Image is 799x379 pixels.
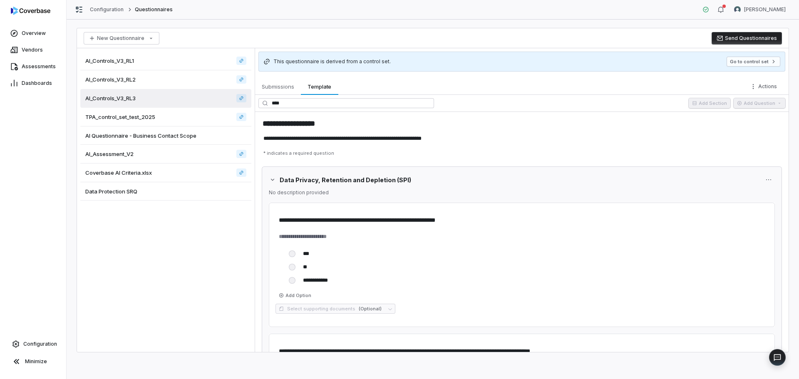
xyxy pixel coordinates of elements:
span: Dashboards [22,80,52,87]
span: Minimize [25,358,47,365]
a: AI_Controls_V3_RL1 [236,57,246,65]
span: Configuration [23,341,57,347]
a: Data Protection SRQ [80,182,251,201]
span: Data Protection SRQ [85,188,137,195]
span: This questionnaire is derived from a control set. [273,58,391,65]
span: Questionnaires [135,6,173,13]
h2: Data Privacy, Retention and Depletion (SPI) [280,176,759,184]
button: Add Option [275,290,315,300]
a: Assessments [2,59,65,74]
button: More actions [747,80,782,93]
a: Coverbase AI Criteria.xlsx [80,163,251,182]
a: AI_Assessment_V2 [236,150,246,158]
span: AI_Controls_V3_RL2 [85,76,136,83]
a: AI_Controls_V3_RL2 [80,70,251,89]
span: AI_Controls_V3_RL3 [85,94,136,102]
span: [PERSON_NAME] [744,6,786,13]
a: Overview [2,26,65,41]
span: Overview [22,30,46,37]
a: Vendors [2,42,65,57]
span: AI_Controls_V3_RL1 [85,57,134,64]
a: AI_Controls_V3_RL1 [80,52,251,70]
a: AI_Controls_V3_RL3 [80,89,251,108]
a: Coverbase AI Criteria.xlsx [236,168,246,177]
button: Send Questionnaires [712,32,782,45]
a: TPA_control_set_test_2025 [80,108,251,126]
img: logo-D7KZi-bG.svg [11,7,50,15]
p: * indicates a required question [260,147,784,160]
button: Go to control set [727,57,780,67]
button: Nic Weilbacher avatar[PERSON_NAME] [729,3,791,16]
a: AI_Assessment_V2 [80,145,251,163]
span: AI_Assessment_V2 [85,150,134,158]
button: Minimize [3,353,63,370]
span: Coverbase AI Criteria.xlsx [85,169,152,176]
button: New Questionnaire [84,32,159,45]
a: AI Questionnaire - Business Contact Scope [80,126,251,145]
span: Assessments [22,63,56,70]
a: AI_Controls_V3_RL3 [236,94,246,102]
p: No description provided [269,189,775,196]
span: Template [304,81,335,92]
span: Vendors [22,47,43,53]
a: Dashboards [2,76,65,91]
span: Submissions [258,81,298,92]
a: TPA_control_set_test_2025 [236,113,246,121]
a: Configuration [90,6,124,13]
span: AI Questionnaire - Business Contact Scope [85,132,196,139]
a: AI_Controls_V3_RL2 [236,75,246,84]
a: Configuration [3,337,63,352]
img: Nic Weilbacher avatar [734,6,741,13]
span: TPA_control_set_test_2025 [85,113,155,121]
